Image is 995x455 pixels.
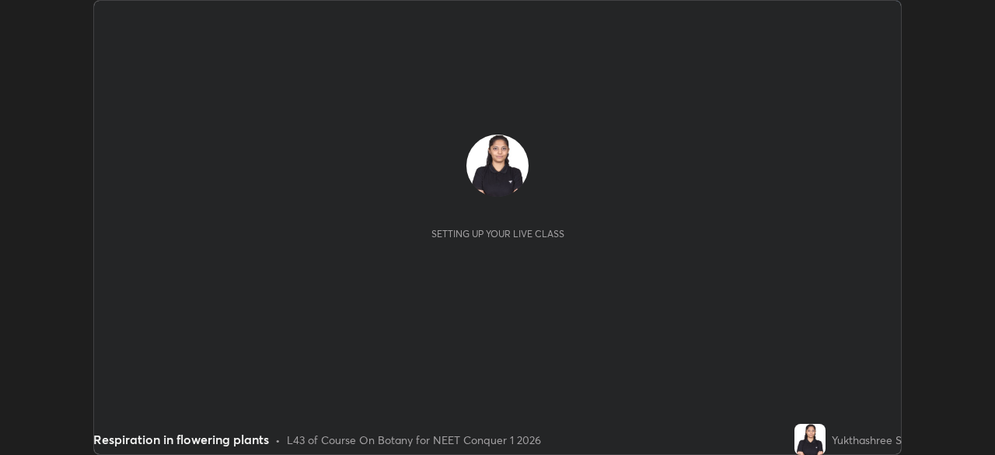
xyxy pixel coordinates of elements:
div: Setting up your live class [431,228,564,240]
img: 822c64bccd40428e85391bb17f9fb9b0.jpg [466,135,529,197]
div: • [275,432,281,448]
div: L43 of Course On Botany for NEET Conquer 1 2026 [287,432,541,448]
div: Yukthashree S [832,432,902,448]
div: Respiration in flowering plants [93,430,269,449]
img: 822c64bccd40428e85391bb17f9fb9b0.jpg [794,424,826,455]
